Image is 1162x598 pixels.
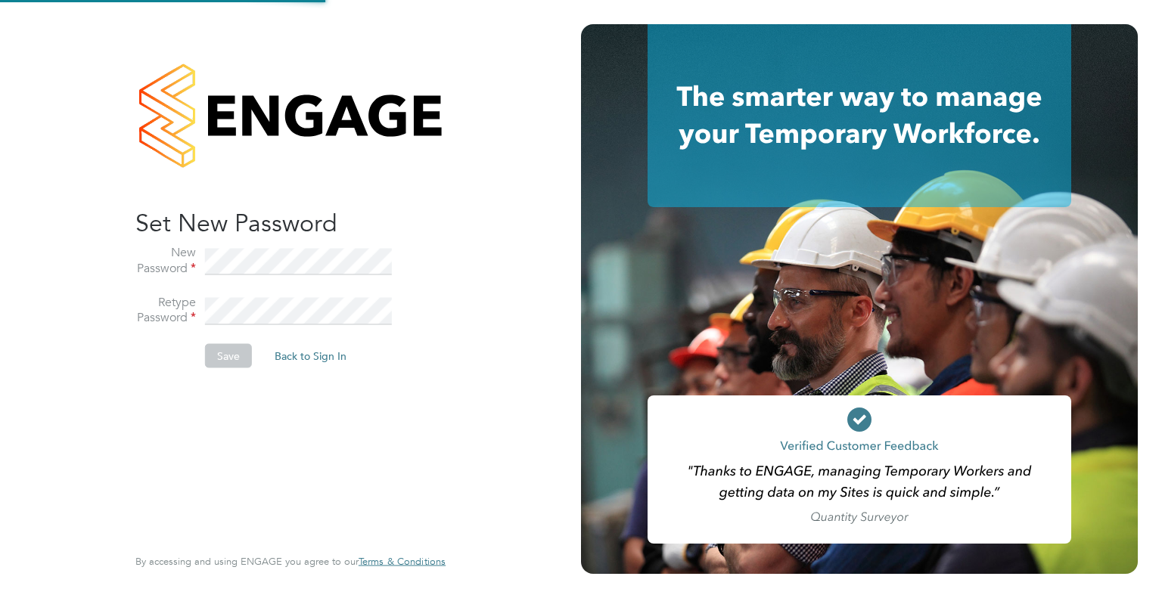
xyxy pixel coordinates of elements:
[205,344,252,368] button: Save
[135,555,446,568] span: By accessing and using ENGAGE you agree to our
[359,555,446,568] span: Terms & Conditions
[135,245,196,277] label: New Password
[135,294,196,326] label: Retype Password
[135,207,430,239] h2: Set New Password
[263,344,359,368] button: Back to Sign In
[359,556,446,568] a: Terms & Conditions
